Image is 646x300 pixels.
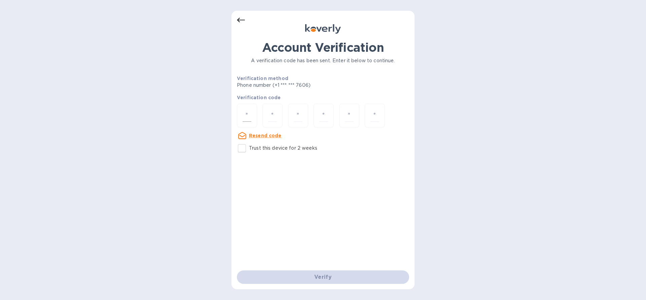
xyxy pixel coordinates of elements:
p: A verification code has been sent. Enter it below to continue. [237,57,409,64]
p: Phone number (+1 *** *** 7606) [237,82,362,89]
p: Verification code [237,94,409,101]
h1: Account Verification [237,40,409,54]
p: Trust this device for 2 weeks [249,145,317,152]
u: Resend code [249,133,282,138]
b: Verification method [237,76,288,81]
